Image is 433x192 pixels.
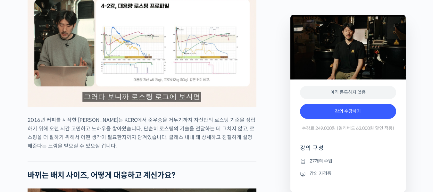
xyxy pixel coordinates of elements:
[42,139,83,155] a: 대화
[83,139,123,155] a: 설정
[300,144,396,157] h4: 강의 구성
[302,125,394,131] span: 수강료 249,000원 (얼리버드 63,000원 할인 적용)
[99,148,107,154] span: 설정
[28,116,256,150] p: 2016년 커피를 시작한 [PERSON_NAME]는 KCRC에서 준우승을 거두기까지 자신만의 로스팅 기준을 정립하기 위해 오랜 시간 고민하고 노하우을 쌓아왔습니다. 단순히 로...
[20,148,24,154] span: 홈
[59,149,66,154] span: 대화
[300,157,396,165] li: 27개의 수업
[2,139,42,155] a: 홈
[300,170,396,178] li: 강의 자격증
[28,171,256,180] h2: 바뀌는 배치 사이즈, 어떻게 대응하고 계신가요?
[300,104,396,119] a: 강의 수강하기
[300,86,396,99] div: 아직 등록하지 않음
